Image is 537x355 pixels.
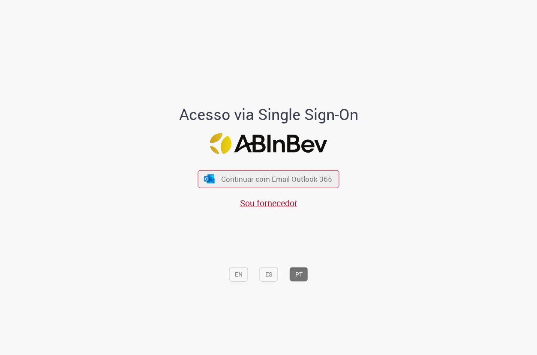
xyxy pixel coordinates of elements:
[229,267,248,282] button: EN
[210,133,327,154] img: Logo ABInBev
[260,267,278,282] button: ES
[240,197,297,208] a: Sou fornecedor
[198,170,339,188] button: ícone Azure/Microsoft 360 Continuar com Email Outlook 365
[221,174,332,184] span: Continuar com Email Outlook 365
[290,267,308,282] button: PT
[150,106,387,123] h1: Acesso via Single Sign-On
[203,174,215,184] img: ícone Azure/Microsoft 360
